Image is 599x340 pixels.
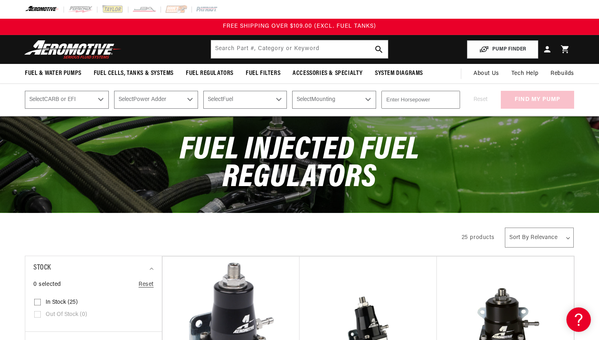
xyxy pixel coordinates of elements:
[33,256,154,280] summary: Stock (0 selected)
[505,64,544,83] summary: Tech Help
[240,64,286,83] summary: Fuel Filters
[511,69,538,78] span: Tech Help
[94,69,174,78] span: Fuel Cells, Tanks & Systems
[186,69,233,78] span: Fuel Regulators
[462,235,495,241] span: 25 products
[88,64,180,83] summary: Fuel Cells, Tanks & Systems
[25,91,109,109] select: CARB or EFI
[46,311,87,318] span: Out of stock (0)
[246,69,280,78] span: Fuel Filters
[180,134,420,194] span: Fuel Injected Fuel Regulators
[369,64,429,83] summary: System Diagrams
[467,64,505,83] a: About Us
[180,64,240,83] summary: Fuel Regulators
[370,40,388,58] button: search button
[22,40,124,59] img: Aeromotive
[211,40,388,58] input: Search by Part Number, Category or Keyword
[203,91,287,109] select: Fuel
[375,69,423,78] span: System Diagrams
[223,23,376,29] span: FREE SHIPPING OVER $109.00 (EXCL. FUEL TANKS)
[551,69,574,78] span: Rebuilds
[473,70,499,77] span: About Us
[286,64,369,83] summary: Accessories & Specialty
[544,64,580,83] summary: Rebuilds
[293,69,363,78] span: Accessories & Specialty
[33,262,51,274] span: Stock
[46,299,78,306] span: In stock (25)
[467,40,538,59] button: PUMP FINDER
[25,69,81,78] span: Fuel & Water Pumps
[381,91,460,109] input: Enter Horsepower
[114,91,198,109] select: Power Adder
[292,91,376,109] select: Mounting
[19,64,88,83] summary: Fuel & Water Pumps
[139,280,154,289] a: Reset
[33,280,61,289] span: 0 selected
